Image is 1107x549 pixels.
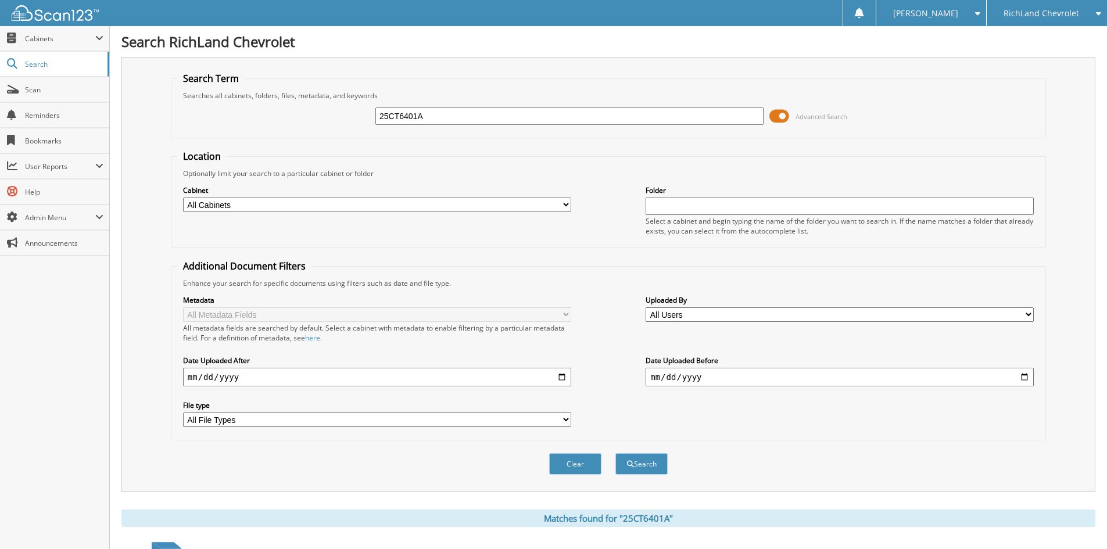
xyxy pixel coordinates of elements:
img: scan123-logo-white.svg [12,5,99,21]
a: here [305,333,320,343]
div: All metadata fields are searched by default. Select a cabinet with metadata to enable filtering b... [183,323,571,343]
button: Search [615,453,668,475]
span: Scan [25,85,103,95]
div: Select a cabinet and begin typing the name of the folder you want to search in. If the name match... [646,216,1034,236]
span: [PERSON_NAME] [893,10,958,17]
span: Help [25,187,103,197]
label: Cabinet [183,185,571,195]
span: Admin Menu [25,213,95,223]
div: Searches all cabinets, folders, files, metadata, and keywords [177,91,1040,101]
label: File type [183,400,571,410]
div: Matches found for "25CT6401A" [121,509,1095,527]
label: Folder [646,185,1034,195]
span: User Reports [25,162,95,171]
span: Bookmarks [25,136,103,146]
button: Clear [549,453,601,475]
h1: Search RichLand Chevrolet [121,32,1095,51]
span: Search [25,59,102,69]
label: Uploaded By [646,295,1034,305]
span: Reminders [25,110,103,120]
legend: Search Term [177,72,245,85]
label: Date Uploaded After [183,356,571,365]
legend: Additional Document Filters [177,260,311,272]
span: Cabinets [25,34,95,44]
span: Announcements [25,238,103,248]
legend: Location [177,150,227,163]
div: Enhance your search for specific documents using filters such as date and file type. [177,278,1040,288]
span: Advanced Search [796,112,847,121]
label: Date Uploaded Before [646,356,1034,365]
span: RichLand Chevrolet [1004,10,1079,17]
input: start [183,368,571,386]
input: end [646,368,1034,386]
div: Optionally limit your search to a particular cabinet or folder [177,168,1040,178]
label: Metadata [183,295,571,305]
